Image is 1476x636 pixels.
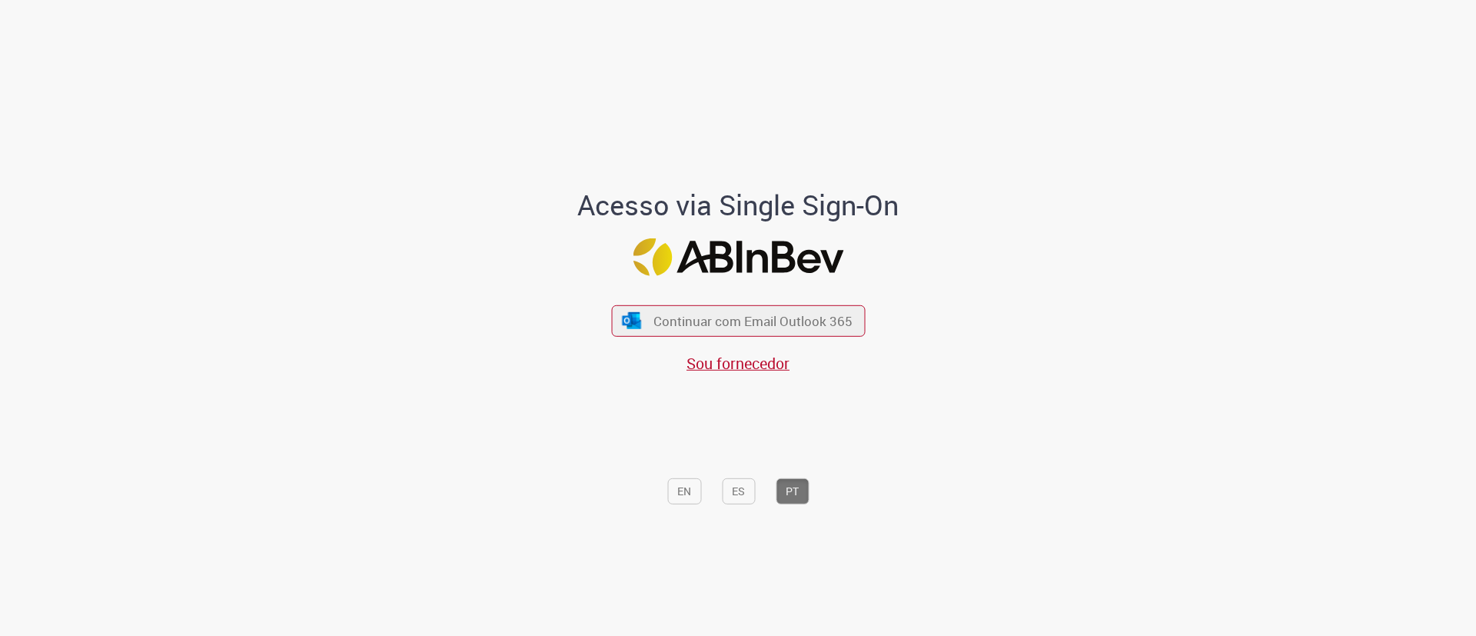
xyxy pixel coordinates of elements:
h1: Acesso via Single Sign-On [525,190,952,221]
a: Sou fornecedor [686,353,790,374]
button: EN [667,478,701,504]
button: PT [776,478,809,504]
button: ES [722,478,755,504]
img: Logo ABInBev [633,238,843,276]
span: Continuar com Email Outlook 365 [653,312,853,330]
button: ícone Azure/Microsoft 360 Continuar com Email Outlook 365 [611,305,865,337]
img: ícone Azure/Microsoft 360 [621,312,643,328]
